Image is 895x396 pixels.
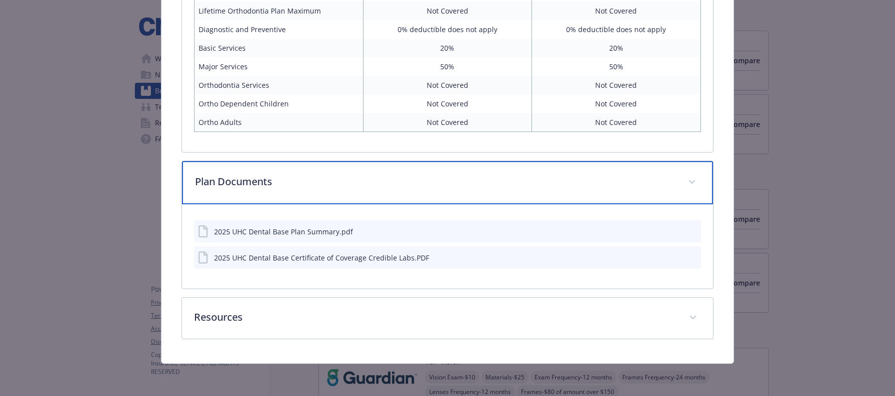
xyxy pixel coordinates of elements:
td: Not Covered [532,2,700,20]
div: 2025 UHC Dental Base Plan Summary.pdf [214,226,353,237]
td: 0% deductible does not apply [363,20,531,39]
td: Not Covered [363,94,531,113]
td: 50% [532,57,700,76]
td: Major Services [195,57,363,76]
td: Not Covered [532,113,700,132]
div: Plan Documents [182,204,712,289]
td: Not Covered [363,2,531,20]
td: Orthodontia Services [195,76,363,94]
td: Diagnostic and Preventive [195,20,363,39]
div: 2025 UHC Dental Base Certificate of Coverage Credible Labs.PDF [214,252,429,263]
td: Not Covered [532,94,700,113]
td: Basic Services [195,39,363,57]
button: preview file [688,252,697,263]
td: Not Covered [532,76,700,94]
td: 20% [363,39,531,57]
td: Lifetime Orthodontia Plan Maximum [195,2,363,20]
button: download file [672,226,680,237]
button: preview file [688,226,697,237]
td: Ortho Dependent Children [195,94,363,113]
td: Ortho Adults [195,113,363,132]
td: 50% [363,57,531,76]
div: Resources [182,298,712,339]
div: Plan Documents [182,161,712,204]
td: 0% deductible does not apply [532,20,700,39]
td: Not Covered [363,113,531,132]
td: 20% [532,39,700,57]
p: Plan Documents [195,174,675,189]
button: download file [672,252,680,263]
td: Not Covered [363,76,531,94]
p: Resources [194,310,676,325]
